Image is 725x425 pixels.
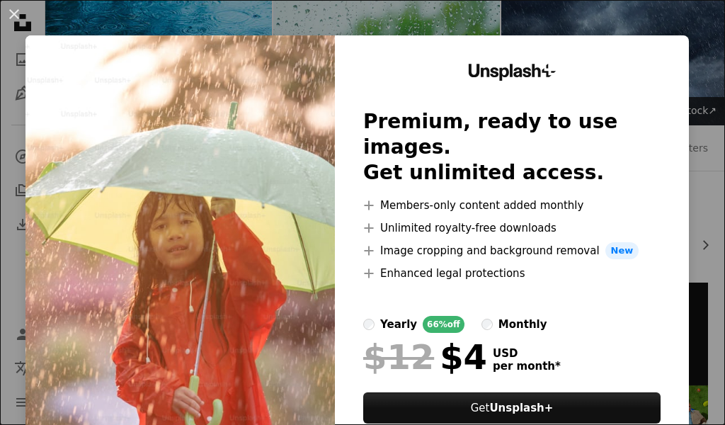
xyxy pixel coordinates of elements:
[498,316,547,333] div: monthly
[493,347,561,360] span: USD
[363,319,375,330] input: yearly66%off
[380,316,417,333] div: yearly
[363,109,661,186] h2: Premium, ready to use images. Get unlimited access.
[363,197,661,214] li: Members-only content added monthly
[489,402,553,414] strong: Unsplash+
[363,339,487,375] div: $4
[423,316,464,333] div: 66% off
[363,265,661,282] li: Enhanced legal protections
[363,392,661,424] button: GetUnsplash+
[363,220,661,237] li: Unlimited royalty-free downloads
[605,242,639,259] span: New
[493,360,561,373] span: per month *
[363,242,661,259] li: Image cropping and background removal
[481,319,493,330] input: monthly
[363,339,434,375] span: $12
